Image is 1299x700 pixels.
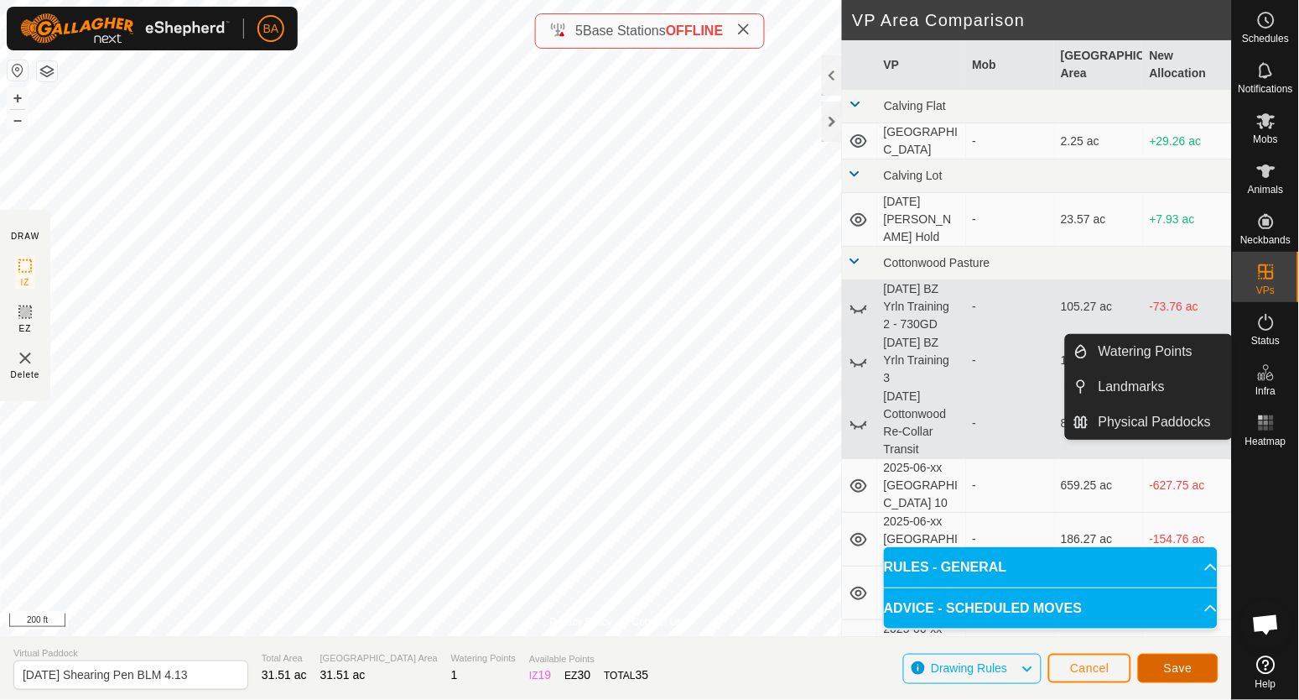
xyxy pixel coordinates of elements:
[1233,649,1299,696] a: Help
[632,614,682,629] a: Contact Us
[884,598,1082,619] span: ADVICE - SCHEDULED MOVES
[884,99,946,112] span: Calving Flat
[8,110,28,130] button: –
[1099,377,1165,397] span: Landmarks
[20,13,230,44] img: Gallagher Logo
[8,88,28,108] button: +
[884,557,1007,577] span: RULES - GENERAL
[1066,370,1232,404] li: Landmarks
[1143,123,1232,159] td: +29.26 ac
[604,666,648,684] div: TOTAL
[1241,599,1291,650] a: Open chat
[877,334,966,388] td: [DATE] BZ Yrln Training 3
[15,348,35,368] img: VP
[1055,334,1144,388] td: 145.15 ac
[1055,193,1144,247] td: 23.57 ac
[973,352,1048,369] div: -
[1251,336,1280,346] span: Status
[1066,405,1232,439] li: Physical Paddocks
[1055,40,1144,90] th: [GEOGRAPHIC_DATA] Area
[1099,342,1192,362] span: Watering Points
[1066,335,1232,368] li: Watering Points
[1143,193,1232,247] td: +7.93 ac
[973,415,1048,432] div: -
[575,24,583,38] span: 5
[1255,386,1276,396] span: Infra
[1099,412,1211,432] span: Physical Paddocks
[11,368,40,381] span: Delete
[538,668,552,682] span: 19
[529,666,551,684] div: IZ
[1089,335,1232,368] a: Watering Points
[549,614,612,629] a: Privacy Policy
[564,666,590,684] div: EZ
[1245,436,1286,447] span: Heatmap
[1055,388,1144,459] td: 82.71 ac
[877,620,966,674] td: 2025-06-xx [GEOGRAPHIC_DATA] 16
[262,651,307,666] span: Total Area
[1055,459,1144,513] td: 659.25 ac
[583,24,666,38] span: Base Stations
[1256,285,1275,295] span: VPs
[1254,134,1278,144] span: Mobs
[1138,654,1218,683] button: Save
[1070,661,1109,675] span: Cancel
[1055,123,1144,159] td: 2.25 ac
[1248,185,1284,195] span: Animals
[1143,280,1232,334] td: -73.76 ac
[1089,405,1232,439] a: Physical Paddocks
[877,513,966,567] td: 2025-06-xx [GEOGRAPHIC_DATA] 12
[884,547,1218,588] p-accordion-header: RULES - GENERAL
[1240,235,1291,245] span: Neckbands
[877,123,966,159] td: [GEOGRAPHIC_DATA]
[451,651,516,666] span: Watering Points
[262,668,307,682] span: 31.51 ac
[37,61,57,81] button: Map Layers
[578,668,591,682] span: 30
[931,661,1007,675] span: Drawing Rules
[877,193,966,247] td: [DATE] [PERSON_NAME] Hold
[1143,513,1232,567] td: -154.76 ac
[636,668,649,682] span: 35
[11,230,39,243] div: DRAW
[973,133,1048,150] div: -
[1255,679,1276,689] span: Help
[451,668,458,682] span: 1
[884,588,1218,629] p-accordion-header: ADVICE - SCHEDULED MOVES
[973,530,1048,548] div: -
[884,256,990,269] span: Cottonwood Pasture
[973,298,1048,316] div: -
[1164,661,1192,675] span: Save
[263,20,279,38] span: BA
[1239,84,1293,94] span: Notifications
[973,477,1048,494] div: -
[320,668,366,682] span: 31.51 ac
[852,10,1232,30] h2: VP Area Comparison
[1143,40,1232,90] th: New Allocation
[1055,280,1144,334] td: 105.27 ac
[529,652,648,666] span: Available Points
[666,24,723,38] span: OFFLINE
[877,459,966,513] td: 2025-06-xx [GEOGRAPHIC_DATA] 10
[1143,459,1232,513] td: -627.75 ac
[1089,370,1232,404] a: Landmarks
[973,211,1048,228] div: -
[884,169,943,182] span: Calving Lot
[13,646,248,661] span: Virtual Paddock
[877,388,966,459] td: [DATE] Cottonwood Re-Collar Transit
[320,651,438,666] span: [GEOGRAPHIC_DATA] Area
[877,280,966,334] td: [DATE] BZ Yrln Training 2 - 730GD
[1242,34,1289,44] span: Schedules
[1055,513,1144,567] td: 186.27 ac
[8,60,28,81] button: Reset Map
[21,276,30,289] span: IZ
[19,322,32,335] span: EZ
[966,40,1055,90] th: Mob
[877,40,966,90] th: VP
[877,567,966,620] td: 2025-06-xx [GEOGRAPHIC_DATA] 15
[1048,654,1131,683] button: Cancel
